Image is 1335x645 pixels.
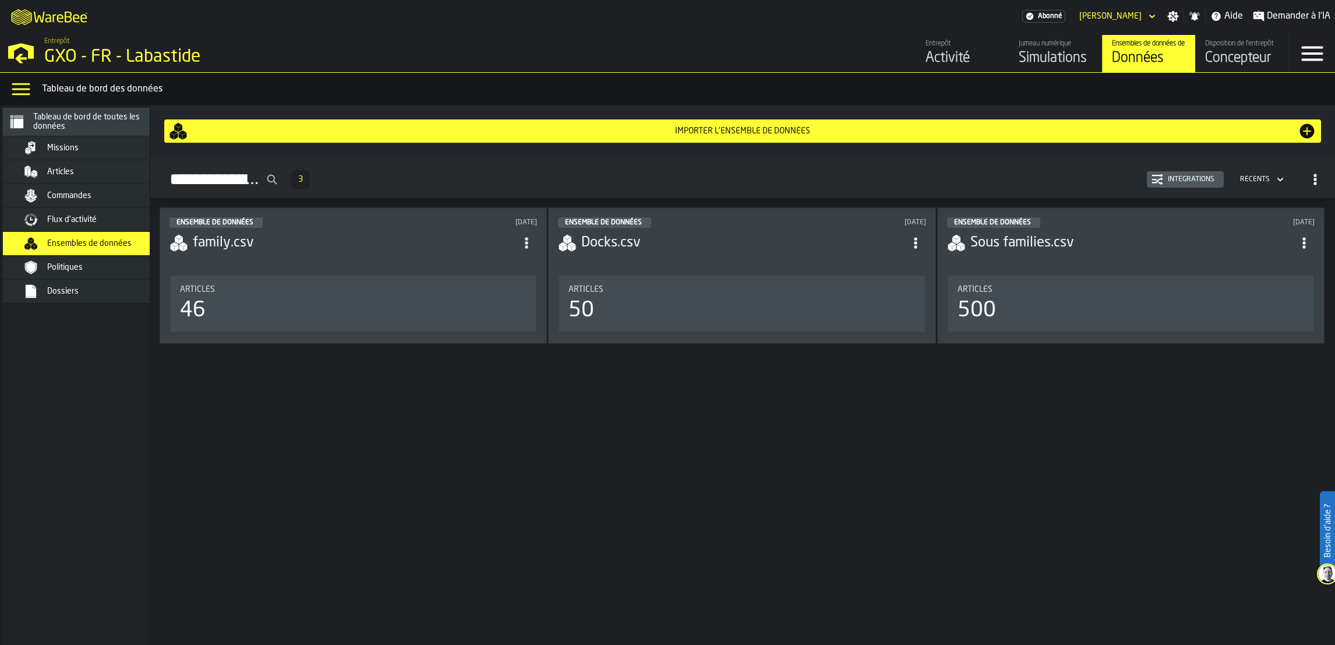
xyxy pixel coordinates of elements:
span: Commandes [47,191,91,200]
span: Aide [1224,9,1243,23]
div: Simulations [1019,49,1093,68]
button: button-Intégrations [1147,171,1224,188]
span: Missions [47,143,79,153]
div: Tableau de bord des données [42,82,1330,96]
label: button-toggle-Paramètres [1163,10,1184,22]
div: stat-Articles [171,276,536,332]
h2: button-Ensemble de données [150,157,1335,198]
li: menu Articles [3,160,166,184]
li: menu Flux d'activité [3,208,166,232]
div: Title [568,285,915,294]
span: Articles [958,285,993,294]
a: link-to-/wh/i/6d62c477-0d62-49a3-8ae2-182b02fd63a7/feed/ [916,35,1009,72]
div: DropdownMenuValue-4 [1235,172,1286,186]
li: menu Tableau de bord de toutes les données [3,108,166,136]
span: Ensemble de données [565,219,642,226]
a: link-to-/wh/i/6d62c477-0d62-49a3-8ae2-182b02fd63a7/designer [1195,35,1288,72]
section: card-DataDashboardCard [169,273,537,334]
span: Dossiers [47,287,79,296]
button: button-Importer l'ensemble de données [164,119,1321,143]
div: ItemListCard-DashboardItemContainer [548,207,935,344]
h3: Docks.csv [581,234,905,252]
li: menu Missions [3,136,166,160]
div: Title [180,285,527,294]
label: button-toggle-Aide [1206,9,1248,23]
div: status-5 2 [169,217,263,228]
span: Flux d'activité [47,215,97,224]
div: DropdownMenuValue-HUGO MANIGLIER [1075,9,1158,23]
label: button-toggle-Menu [1289,35,1335,72]
span: Articles [47,167,74,177]
div: ItemListCard-DashboardItemContainer [937,207,1325,344]
div: status-5 2 [947,217,1040,228]
div: Importer l'ensemble de données [188,126,1298,136]
section: card-DataDashboardCard [947,273,1315,334]
span: Politiques [47,263,83,272]
div: 46 [180,299,206,322]
li: menu Dossiers [3,280,166,304]
span: 3 [298,175,303,184]
div: ItemListCard-DashboardItemContainer [160,207,547,344]
div: Jumeau numérique [1019,40,1093,48]
div: Title [958,285,1304,294]
span: Ensemble de données [176,219,253,226]
a: link-to-/wh/i/6d62c477-0d62-49a3-8ae2-182b02fd63a7/data [1102,35,1195,72]
div: 50 [568,299,594,322]
div: Ensembles de données de l'entrepôt [1112,40,1186,48]
label: button-toggle-Notifications [1184,10,1205,22]
div: Abonnement au menu [1022,10,1065,23]
span: Articles [568,285,603,294]
span: Ensembles de données [47,239,132,248]
div: Updated: 02/03/2025 01:03:46 Created: 02/03/2025 01:03:37 [1178,218,1315,227]
label: Besoin d'aide ? [1321,492,1334,569]
div: Intégrations [1163,175,1219,184]
div: Updated: 04/06/2025 08:27:56 Created: 04/06/2025 08:27:51 [401,218,537,227]
h3: family.csv [193,234,516,252]
li: menu Politiques [3,256,166,280]
div: Activité [926,49,1000,68]
div: GXO - FR - Labastide [44,47,359,68]
span: Demander à l'IA [1267,9,1330,23]
div: Données [1112,49,1186,68]
section: card-DataDashboardCard [558,273,926,334]
span: Abonné [1038,12,1062,20]
label: button-toggle-Demander à l'IA [1248,9,1335,23]
li: menu Commandes [3,184,166,208]
li: menu Ensembles de données [3,232,166,256]
div: DropdownMenuValue-4 [1240,175,1270,184]
div: stat-Articles [948,276,1313,332]
div: status-5 2 [558,217,651,228]
h3: Sous families.csv [970,234,1294,252]
div: stat-Articles [559,276,924,332]
div: 500 [958,299,996,322]
div: Entrepôt [926,40,1000,48]
a: link-to-/wh/i/6d62c477-0d62-49a3-8ae2-182b02fd63a7/settings/billing [1022,10,1065,23]
div: DropdownMenuValue-HUGO MANIGLIER [1079,12,1142,21]
div: Concepteur [1205,49,1279,68]
div: ButtonLoadMore-En savoir plus-Prévenir-Première-Dernière [287,170,315,189]
label: button-toggle-Menu Données [5,77,37,101]
span: Articles [180,285,215,294]
div: Updated: 25/03/2025 17:21:16 Created: 25/03/2025 17:21:10 [790,218,926,227]
span: Tableau de bord de toutes les données [33,112,161,131]
span: Ensemble de données [954,219,1031,226]
a: link-to-/wh/i/6d62c477-0d62-49a3-8ae2-182b02fd63a7/simulations [1009,35,1102,72]
span: Entrepôt [44,37,70,45]
div: Disposition de l'entrepôt [1205,40,1279,48]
